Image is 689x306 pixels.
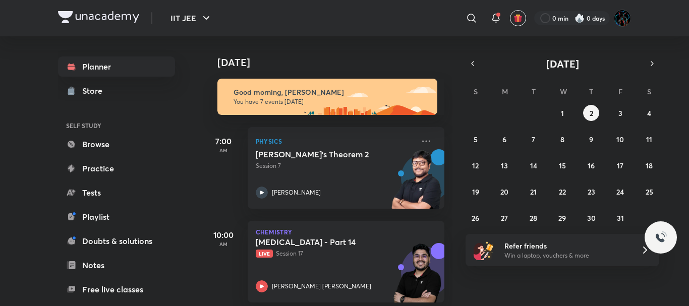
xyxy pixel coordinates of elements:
button: October 27, 2025 [496,210,512,226]
button: October 31, 2025 [612,210,628,226]
button: October 24, 2025 [612,183,628,200]
abbr: October 4, 2025 [647,108,651,118]
button: October 29, 2025 [554,210,570,226]
h5: 7:00 [203,135,244,147]
abbr: October 17, 2025 [617,161,623,170]
abbr: October 21, 2025 [530,187,537,197]
h5: Gauss's Theorem 2 [256,149,381,159]
abbr: Monday [502,87,508,96]
p: Chemistry [256,229,436,235]
button: October 14, 2025 [526,157,542,173]
abbr: Friday [618,87,622,96]
button: October 18, 2025 [641,157,657,173]
a: Tests [58,182,175,203]
img: unacademy [389,149,444,219]
p: Win a laptop, vouchers & more [504,251,628,260]
abbr: October 3, 2025 [618,108,622,118]
abbr: October 20, 2025 [500,187,508,197]
abbr: October 7, 2025 [532,135,535,144]
button: October 22, 2025 [554,183,570,200]
button: October 15, 2025 [554,157,570,173]
p: You have 7 events [DATE] [234,98,428,106]
button: October 10, 2025 [612,131,628,147]
button: October 8, 2025 [554,131,570,147]
button: October 13, 2025 [496,157,512,173]
h5: 10:00 [203,229,244,241]
a: Company Logo [58,11,139,26]
a: Practice [58,158,175,178]
abbr: October 28, 2025 [530,213,537,223]
h4: [DATE] [217,56,454,69]
a: Playlist [58,207,175,227]
a: Store [58,81,175,101]
abbr: Thursday [589,87,593,96]
button: October 16, 2025 [583,157,599,173]
abbr: October 25, 2025 [646,187,653,197]
abbr: October 5, 2025 [474,135,478,144]
p: AM [203,241,244,247]
abbr: October 23, 2025 [588,187,595,197]
h6: Good morning, [PERSON_NAME] [234,88,428,97]
button: IIT JEE [164,8,218,28]
p: [PERSON_NAME] [272,188,321,197]
abbr: October 24, 2025 [616,187,624,197]
abbr: October 26, 2025 [472,213,479,223]
button: [DATE] [480,56,645,71]
button: October 25, 2025 [641,183,657,200]
img: Company Logo [58,11,139,23]
a: Browse [58,134,175,154]
button: October 7, 2025 [526,131,542,147]
button: October 28, 2025 [526,210,542,226]
p: Physics [256,135,414,147]
abbr: October 1, 2025 [561,108,564,118]
button: October 6, 2025 [496,131,512,147]
abbr: October 22, 2025 [559,187,566,197]
div: Store [82,85,108,97]
abbr: October 6, 2025 [502,135,506,144]
abbr: October 8, 2025 [560,135,564,144]
button: October 23, 2025 [583,183,599,200]
abbr: October 12, 2025 [472,161,479,170]
button: October 11, 2025 [641,131,657,147]
span: [DATE] [546,57,579,71]
p: AM [203,147,244,153]
button: October 21, 2025 [526,183,542,200]
h6: Refer friends [504,240,628,251]
abbr: Sunday [474,87,478,96]
button: October 2, 2025 [583,105,599,121]
abbr: October 11, 2025 [646,135,652,144]
abbr: October 14, 2025 [530,161,537,170]
abbr: October 16, 2025 [588,161,595,170]
abbr: Tuesday [532,87,536,96]
button: October 26, 2025 [468,210,484,226]
p: Session 7 [256,161,414,170]
abbr: October 29, 2025 [558,213,566,223]
button: avatar [510,10,526,26]
a: Planner [58,56,175,77]
a: Doubts & solutions [58,231,175,251]
abbr: Wednesday [560,87,567,96]
h6: SELF STUDY [58,117,175,134]
abbr: October 27, 2025 [501,213,508,223]
abbr: October 30, 2025 [587,213,596,223]
img: ttu [655,231,667,243]
p: Session 17 [256,249,414,258]
button: October 12, 2025 [468,157,484,173]
p: [PERSON_NAME] [PERSON_NAME] [272,282,371,291]
button: October 4, 2025 [641,105,657,121]
button: October 5, 2025 [468,131,484,147]
abbr: October 9, 2025 [589,135,593,144]
h5: Hydrocarbons - Part 14 [256,237,381,247]
img: streak [575,13,585,23]
span: Live [256,250,273,258]
abbr: Saturday [647,87,651,96]
img: referral [474,240,494,260]
abbr: October 13, 2025 [501,161,508,170]
img: morning [217,79,437,115]
abbr: October 2, 2025 [590,108,593,118]
abbr: October 31, 2025 [617,213,624,223]
img: avatar [513,14,523,23]
a: Free live classes [58,279,175,299]
abbr: October 10, 2025 [616,135,624,144]
button: October 3, 2025 [612,105,628,121]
